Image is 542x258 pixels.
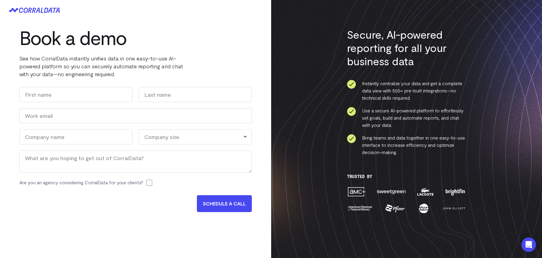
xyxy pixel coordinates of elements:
li: Use a secure AI-powered platform to effortlessly set goals, build and automate reports, and chat ... [347,107,466,129]
h3: Trusted By [347,174,466,179]
input: Last name [139,87,252,102]
input: Company name [19,129,133,144]
label: Are you an agency considering CorralData for your clients? [19,179,143,186]
li: Bring teams and data together in one easy-to-use interface to increase efficiency and optimize de... [347,134,466,156]
input: Work email [19,108,252,123]
li: Instantly centralize your data and get a complete data view with 500+ pre-built integrations—no t... [347,80,466,102]
input: First name [19,87,133,102]
h1: Book a demo [19,27,200,48]
p: See how CorralData instantly unifies data in one easy-to-use AI-powered platform so you can secur... [19,54,200,78]
div: Open Intercom Messenger [521,237,536,252]
h3: Secure, AI-powered reporting for all your business data [347,28,466,68]
input: SCHEDULE A CALL [197,195,252,212]
div: Company size [139,129,252,144]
